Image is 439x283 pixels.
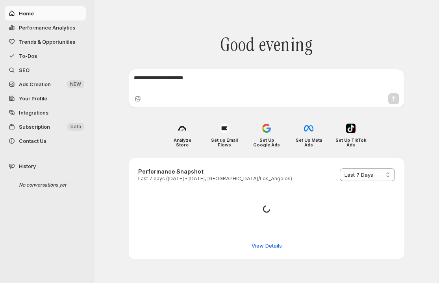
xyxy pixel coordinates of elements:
span: Ads Creation [19,81,51,87]
img: Analyze Store icon [178,124,187,133]
h4: Analyze Store [167,138,198,147]
button: Subscription [5,120,86,134]
img: Set Up Google Ads icon [262,124,271,133]
span: History [19,162,36,170]
img: Set Up TikTok Ads icon [346,124,356,133]
span: Home [19,10,34,17]
img: Set up Email Flows icon [220,124,229,133]
h4: Set Up TikTok Ads [335,138,367,147]
a: SEO [5,63,86,77]
span: SEO [19,67,30,73]
div: No conversations yet [13,178,87,192]
span: Good evening [220,33,313,56]
button: View detailed performance [247,239,287,252]
p: Last 7 days ([DATE] - [DATE], [GEOGRAPHIC_DATA]/Los_Angeles) [138,176,292,182]
button: Home [5,6,86,20]
span: Integrations [19,109,48,116]
h4: Set Up Meta Ads [293,138,324,147]
button: To-Dos [5,49,86,63]
span: beta [70,124,81,130]
span: View Details [252,242,282,250]
button: Trends & Opportunities [5,35,86,49]
span: To-Dos [19,53,37,59]
span: Subscription [19,124,50,130]
a: Integrations [5,105,86,120]
img: Set Up Meta Ads icon [304,124,313,133]
button: Ads Creation [5,77,86,91]
span: NEW [70,81,81,87]
span: Contact Us [19,138,46,144]
span: Your Profile [19,95,47,102]
h3: Performance Snapshot [138,168,292,176]
a: Your Profile [5,91,86,105]
span: Performance Analytics [19,24,75,31]
button: Performance Analytics [5,20,86,35]
button: Upload image [134,95,142,103]
h4: Set up Email Flows [209,138,240,147]
h4: Set Up Google Ads [251,138,282,147]
span: Trends & Opportunities [19,39,75,45]
button: Contact Us [5,134,86,148]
